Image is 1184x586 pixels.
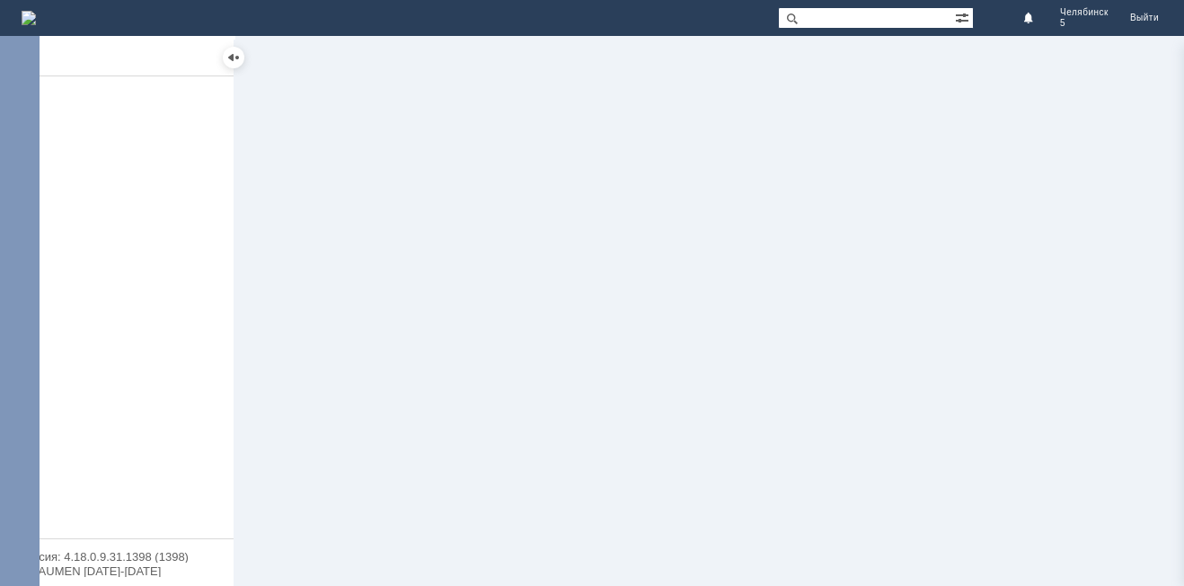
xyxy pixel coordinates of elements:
div: Скрыть меню [223,47,244,68]
img: logo [22,11,36,25]
div: Версия: 4.18.0.9.31.1398 (1398) [18,551,216,563]
a: Перейти на домашнюю страницу [22,11,36,25]
span: 5 [1060,18,1065,29]
div: © NAUMEN [DATE]-[DATE] [18,565,216,577]
span: Челябинск [1060,7,1109,18]
span: Расширенный поиск [955,8,973,25]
